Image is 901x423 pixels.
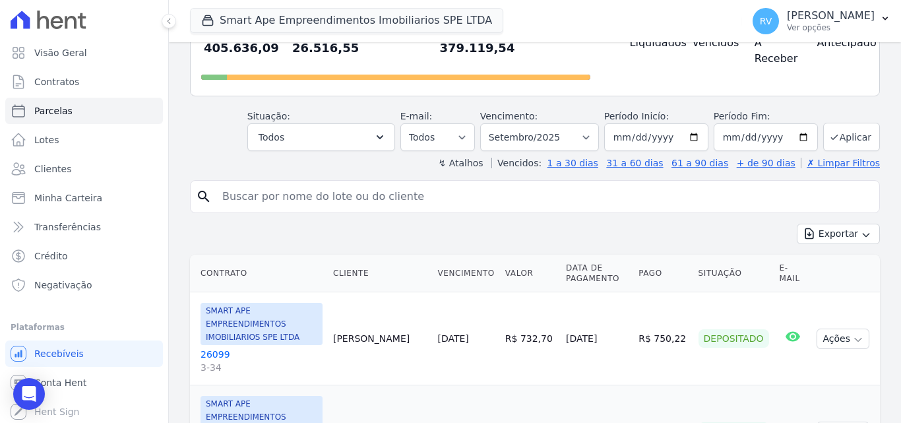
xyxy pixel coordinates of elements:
[817,329,869,349] button: Ações
[34,75,79,88] span: Contratos
[547,158,598,168] a: 1 a 30 dias
[5,40,163,66] a: Visão Geral
[328,255,432,292] th: Cliente
[437,333,468,344] a: [DATE]
[34,376,86,389] span: Conta Hent
[5,98,163,124] a: Parcelas
[714,110,818,123] label: Período Fim:
[817,35,858,51] h4: Antecipado
[699,329,769,348] div: Depositado
[797,224,880,244] button: Exportar
[34,162,71,176] span: Clientes
[190,8,503,33] button: Smart Ape Empreendimentos Imobiliarios SPE LTDA
[11,319,158,335] div: Plataformas
[201,303,323,345] span: SMART APE EMPREENDIMENTOS IMOBILIARIOS SPE LTDA
[34,220,101,234] span: Transferências
[34,249,68,263] span: Crédito
[34,347,84,360] span: Recebíveis
[633,255,693,292] th: Pago
[500,292,561,385] td: R$ 732,70
[606,158,663,168] a: 31 a 60 dias
[742,3,901,40] button: RV [PERSON_NAME] Ver opções
[5,69,163,95] a: Contratos
[438,158,483,168] label: ↯ Atalhos
[755,35,796,67] h4: A Receber
[787,22,875,33] p: Ver opções
[5,341,163,367] a: Recebíveis
[760,16,772,26] span: RV
[693,255,774,292] th: Situação
[13,378,45,410] div: Open Intercom Messenger
[201,361,323,374] span: 3-34
[692,35,733,51] h4: Vencidos
[5,272,163,298] a: Negativação
[5,214,163,240] a: Transferências
[34,133,59,146] span: Lotes
[247,123,395,151] button: Todos
[801,158,880,168] a: ✗ Limpar Filtros
[561,292,633,385] td: [DATE]
[432,255,499,292] th: Vencimento
[190,255,328,292] th: Contrato
[633,292,693,385] td: R$ 750,22
[823,123,880,151] button: Aplicar
[5,243,163,269] a: Crédito
[5,127,163,153] a: Lotes
[787,9,875,22] p: [PERSON_NAME]
[774,255,812,292] th: E-mail
[34,104,73,117] span: Parcelas
[34,46,87,59] span: Visão Geral
[201,348,323,374] a: 260993-34
[196,189,212,205] i: search
[671,158,728,168] a: 61 a 90 dias
[34,278,92,292] span: Negativação
[259,129,284,145] span: Todos
[630,35,671,51] h4: Liquidados
[491,158,542,168] label: Vencidos:
[400,111,433,121] label: E-mail:
[500,255,561,292] th: Valor
[247,111,290,121] label: Situação:
[5,370,163,396] a: Conta Hent
[214,183,874,210] input: Buscar por nome do lote ou do cliente
[480,111,538,121] label: Vencimento:
[5,185,163,211] a: Minha Carteira
[737,158,795,168] a: + de 90 dias
[34,191,102,205] span: Minha Carteira
[5,156,163,182] a: Clientes
[328,292,432,385] td: [PERSON_NAME]
[604,111,669,121] label: Período Inicío:
[561,255,633,292] th: Data de Pagamento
